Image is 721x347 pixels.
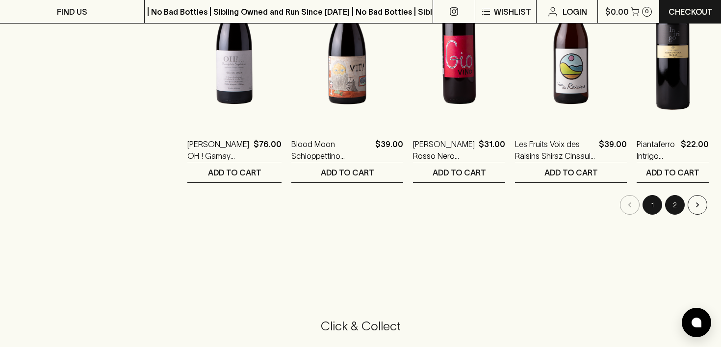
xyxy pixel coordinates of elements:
p: ADD TO CART [321,167,374,178]
button: Go to page 2 [665,195,685,215]
p: 0 [645,9,649,14]
p: $76.00 [254,138,282,162]
p: Login [563,6,587,18]
img: bubble-icon [692,318,701,327]
a: [PERSON_NAME] Rosso Nero [PERSON_NAME] 2023 [413,138,475,162]
button: ADD TO CART [637,162,709,182]
p: Checkout [669,6,713,18]
p: ADD TO CART [544,167,598,178]
button: ADD TO CART [187,162,282,182]
p: ADD TO CART [646,167,699,178]
button: Go to next page [688,195,707,215]
h5: Click & Collect [12,318,709,334]
p: $31.00 [479,138,505,162]
button: ADD TO CART [515,162,627,182]
p: $0.00 [605,6,629,18]
button: page 1 [643,195,662,215]
a: Blood Moon Schioppettino Sangiovese Nero Blend 2024 [291,138,371,162]
p: ADD TO CART [433,167,486,178]
a: Les Fruits Voix des Raisins Shiraz Cinsault Rose 2023 [515,138,595,162]
button: ADD TO CART [413,162,505,182]
p: $22.00 [681,138,709,162]
p: Wishlist [494,6,531,18]
p: $39.00 [599,138,627,162]
button: ADD TO CART [291,162,403,182]
a: Piantaferro Intrigo Nero d Avola 2023 [637,138,677,162]
nav: pagination navigation [187,195,709,215]
p: $39.00 [375,138,403,162]
a: [PERSON_NAME] OH ! Gamay 2023 [187,138,250,162]
p: FIND US [57,6,87,18]
p: ADD TO CART [208,167,261,178]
